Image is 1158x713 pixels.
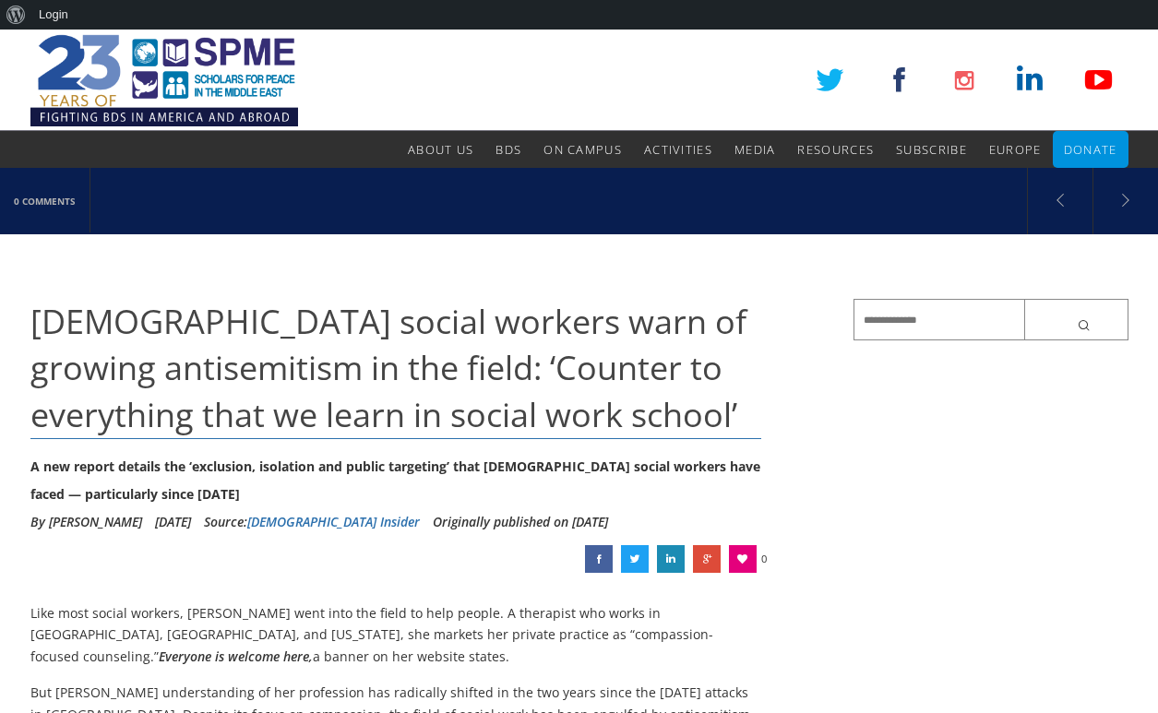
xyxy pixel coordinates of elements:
[989,141,1042,158] span: Europe
[896,131,967,168] a: Subscribe
[543,131,622,168] a: On Campus
[247,513,420,530] a: [DEMOGRAPHIC_DATA] Insider
[797,141,874,158] span: Resources
[30,453,762,508] div: A new report details the ‘exclusion, isolation and public targeting’ that [DEMOGRAPHIC_DATA] soci...
[1064,131,1117,168] a: Donate
[585,545,613,573] a: Jewish social workers warn of growing antisemitism in the field: ‘Counter to everything that we l...
[797,131,874,168] a: Resources
[989,131,1042,168] a: Europe
[30,508,142,536] li: By [PERSON_NAME]
[734,131,776,168] a: Media
[693,545,721,573] a: Jewish social workers warn of growing antisemitism in the field: ‘Counter to everything that we l...
[495,141,521,158] span: BDS
[30,30,298,131] img: SPME
[734,141,776,158] span: Media
[408,141,473,158] span: About Us
[155,508,191,536] li: [DATE]
[543,141,622,158] span: On Campus
[204,508,420,536] div: Source:
[657,545,685,573] a: Jewish social workers warn of growing antisemitism in the field: ‘Counter to everything that we l...
[159,648,313,665] em: Everyone is welcome here,
[644,131,712,168] a: Activities
[495,131,521,168] a: BDS
[30,299,746,437] span: [DEMOGRAPHIC_DATA] social workers warn of growing antisemitism in the field: ‘Counter to everythi...
[644,141,712,158] span: Activities
[30,602,762,668] p: Like most social workers, [PERSON_NAME] went into the field to help people. A therapist who works...
[896,141,967,158] span: Subscribe
[761,545,767,573] span: 0
[433,508,608,536] li: Originally published on [DATE]
[1064,141,1117,158] span: Donate
[408,131,473,168] a: About Us
[621,545,649,573] a: Jewish social workers warn of growing antisemitism in the field: ‘Counter to everything that we l...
